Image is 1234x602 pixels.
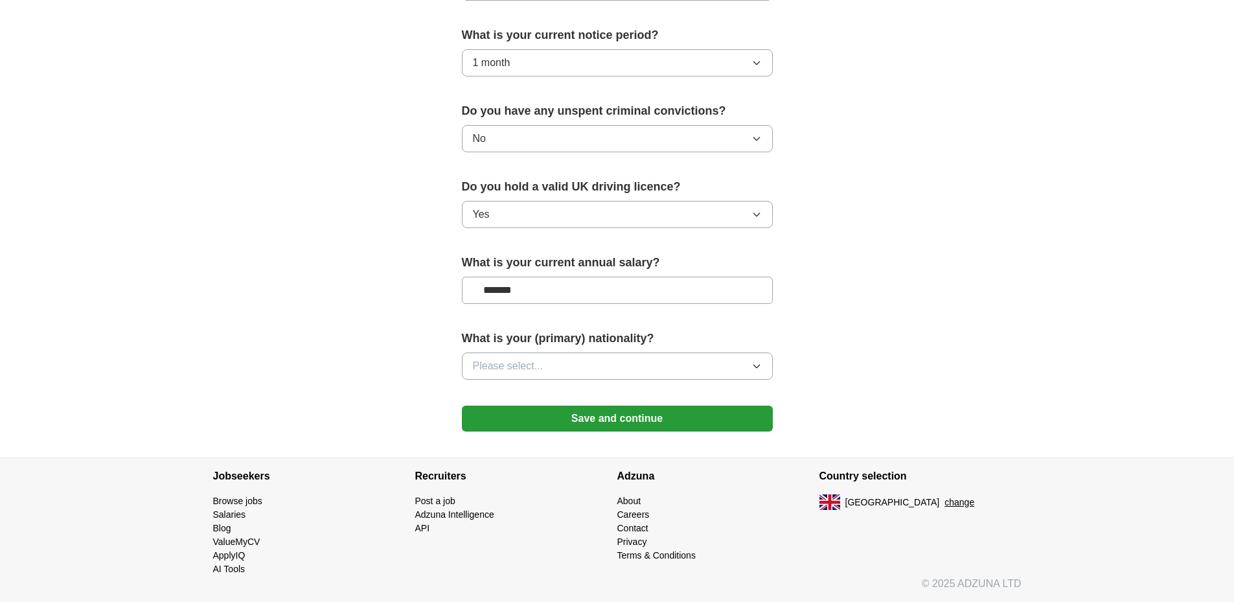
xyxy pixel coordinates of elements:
[462,201,773,228] button: Yes
[617,537,647,547] a: Privacy
[462,102,773,120] label: Do you have any unspent criminal convictions?
[462,49,773,76] button: 1 month
[473,55,510,71] span: 1 month
[213,496,262,506] a: Browse jobs
[213,537,260,547] a: ValueMyCV
[462,178,773,196] label: Do you hold a valid UK driving licence?
[462,254,773,272] label: What is your current annual salary?
[462,353,773,380] button: Please select...
[213,509,246,520] a: Salaries
[617,509,650,520] a: Careers
[819,458,1022,494] h4: Country selection
[462,330,773,347] label: What is your (primary) nationality?
[213,523,231,533] a: Blog
[617,523,648,533] a: Contact
[415,523,430,533] a: API
[213,550,246,561] a: ApplyIQ
[415,509,494,520] a: Adzuna Intelligence
[462,406,773,432] button: Save and continue
[617,496,641,506] a: About
[473,358,543,374] span: Please select...
[617,550,696,561] a: Terms & Conditions
[845,496,940,509] span: [GEOGRAPHIC_DATA]
[462,125,773,152] button: No
[415,496,455,506] a: Post a job
[944,496,974,509] button: change
[473,131,486,146] span: No
[203,576,1032,602] div: © 2025 ADZUNA LTD
[213,564,246,574] a: AI Tools
[473,207,490,222] span: Yes
[462,27,773,44] label: What is your current notice period?
[819,494,840,510] img: UK flag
